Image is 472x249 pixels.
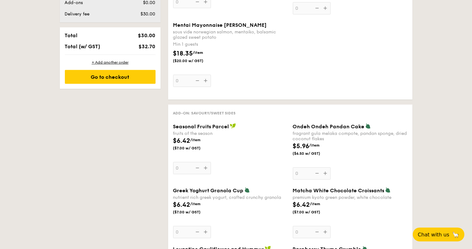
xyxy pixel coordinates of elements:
div: fragrant gula melaka compote, pandan sponge, dried coconut flakes [293,131,407,142]
div: premium kyoto green powder, white chocolate [293,195,407,200]
span: Delivery fee [65,11,90,17]
div: fruits of the season [173,131,288,136]
span: $6.42 [293,201,310,209]
span: Add-on: Savoury/Sweet Sides [173,111,236,115]
div: Go to checkout [65,70,156,84]
span: ($7.00 w/ GST) [173,210,216,215]
span: Chat with us [418,232,449,238]
div: Min 1 guests [173,41,288,48]
span: 🦙 [452,231,459,238]
span: Total [65,32,78,38]
span: Greek Yoghurt Granola Cup [173,188,244,194]
span: /item [191,138,201,142]
img: icon-vegetarian.fe4039eb.svg [385,187,391,193]
span: Total (w/ GST) [65,43,100,49]
span: Seasonal Fruits Parcel [173,124,229,130]
img: icon-vegetarian.fe4039eb.svg [365,123,371,129]
div: nutrient rich greek yogurt, crafted crunchy granola [173,195,288,200]
span: Mentai Mayonnaise [PERSON_NAME] [173,22,267,28]
span: /item [310,143,320,148]
span: Matcha White Chocolate Croissants [293,188,384,194]
span: /item [310,202,321,206]
span: ($20.00 w/ GST) [173,58,216,63]
span: $30.00 [138,32,155,38]
span: /item [193,50,203,55]
span: ($6.50 w/ GST) [293,151,336,156]
span: $30.00 [140,11,155,17]
img: icon-vegetarian.fe4039eb.svg [244,187,250,193]
span: $5.96 [293,142,310,150]
div: + Add another order [65,60,156,65]
span: /item [191,202,201,206]
span: $6.42 [173,201,191,209]
img: icon-vegan.f8ff3823.svg [230,123,236,129]
span: Ondeh Ondeh Pandan Cake [293,124,365,130]
span: $32.70 [139,43,155,49]
div: sous vide norwegian salmon, mentaiko, balsamic glazed sweet potato [173,29,288,40]
span: $18.35 [173,50,193,57]
span: ($7.00 w/ GST) [293,210,336,215]
span: ($7.00 w/ GST) [173,146,216,151]
button: Chat with us🦙 [413,228,464,241]
span: $6.42 [173,137,191,145]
